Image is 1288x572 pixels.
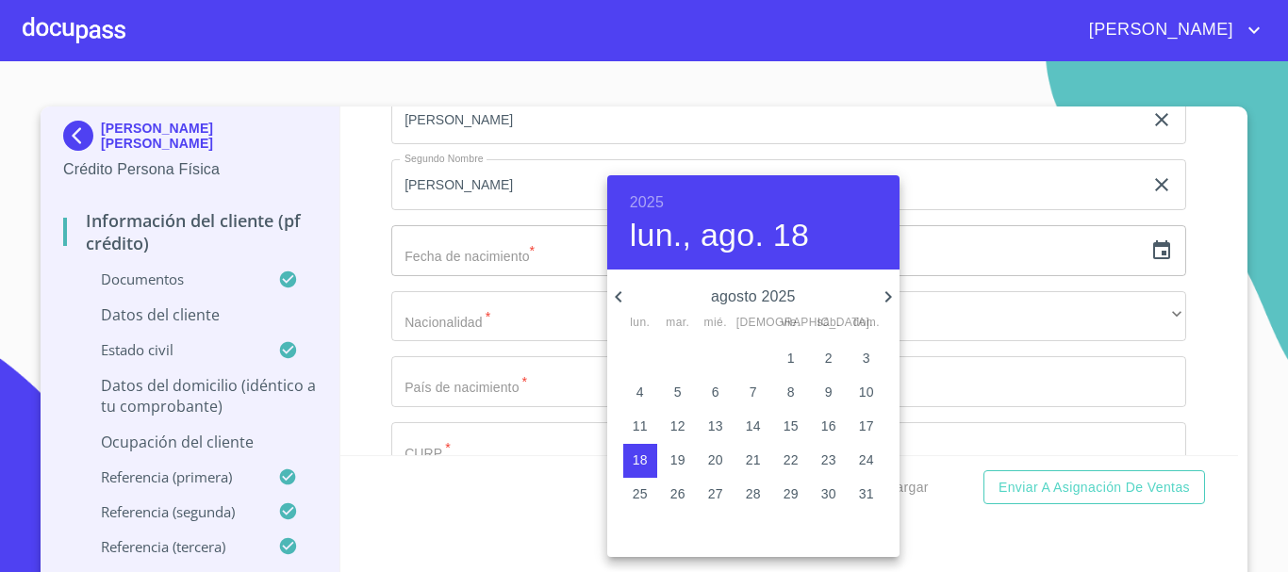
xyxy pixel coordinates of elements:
p: 14 [746,417,761,435]
button: 31 [850,478,883,512]
p: 7 [750,383,757,401]
span: lun. [623,314,657,333]
button: 13 [699,410,733,444]
button: 21 [736,444,770,478]
button: 25 [623,478,657,512]
button: 24 [850,444,883,478]
button: 8 [774,376,808,410]
button: 28 [736,478,770,512]
button: lun., ago. 18 [630,216,809,255]
button: 2025 [630,189,664,216]
p: 18 [633,450,648,469]
p: 22 [784,450,799,469]
p: 10 [859,383,874,401]
p: 11 [633,417,648,435]
button: 22 [774,444,808,478]
button: 27 [699,478,733,512]
button: 17 [850,410,883,444]
button: 12 [661,410,695,444]
p: 6 [712,383,719,401]
button: 16 [812,410,846,444]
p: agosto 2025 [630,286,877,308]
button: 11 [623,410,657,444]
button: 6 [699,376,733,410]
p: 5 [674,383,682,401]
p: 30 [821,484,836,503]
p: 25 [633,484,648,503]
button: 26 [661,478,695,512]
button: 9 [812,376,846,410]
span: vie. [774,314,808,333]
button: 23 [812,444,846,478]
span: [DEMOGRAPHIC_DATA]. [736,314,770,333]
p: 31 [859,484,874,503]
button: 10 [850,376,883,410]
button: 4 [623,376,657,410]
p: 19 [670,450,685,469]
p: 8 [787,383,795,401]
p: 29 [784,484,799,503]
p: 16 [821,417,836,435]
p: 13 [708,417,723,435]
p: 24 [859,450,874,469]
p: 20 [708,450,723,469]
p: 4 [636,383,644,401]
p: 9 [825,383,833,401]
button: 29 [774,478,808,512]
button: 7 [736,376,770,410]
p: 27 [708,484,723,503]
button: 5 [661,376,695,410]
p: 21 [746,450,761,469]
p: 28 [746,484,761,503]
button: 14 [736,410,770,444]
span: dom. [850,314,883,333]
p: 17 [859,417,874,435]
button: 20 [699,444,733,478]
button: 30 [812,478,846,512]
span: mié. [699,314,733,333]
button: 15 [774,410,808,444]
p: 12 [670,417,685,435]
p: 23 [821,450,836,469]
button: 1 [774,342,808,376]
p: 1 [787,349,795,368]
button: 18 [623,444,657,478]
button: 3 [850,342,883,376]
p: 2 [825,349,833,368]
button: 19 [661,444,695,478]
p: 15 [784,417,799,435]
button: 2 [812,342,846,376]
span: mar. [661,314,695,333]
span: sáb. [812,314,846,333]
p: 26 [670,484,685,503]
p: 3 [863,349,870,368]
